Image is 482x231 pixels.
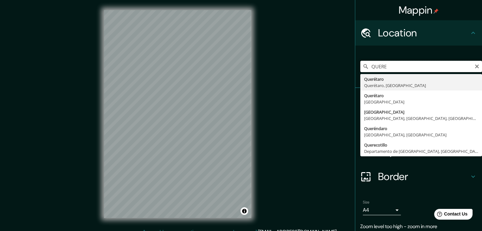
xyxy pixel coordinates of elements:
[364,99,478,105] div: [GEOGRAPHIC_DATA]
[364,132,478,138] div: [GEOGRAPHIC_DATA], [GEOGRAPHIC_DATA]
[399,4,439,16] h4: Mappin
[364,82,478,89] div: Querétaro, [GEOGRAPHIC_DATA]
[355,88,482,113] div: Pins
[360,61,482,72] input: Pick your city or area
[360,223,477,230] p: Zoom level too high - zoom in more
[364,148,478,154] div: Departamento de [GEOGRAPHIC_DATA], [GEOGRAPHIC_DATA]
[355,164,482,189] div: Border
[378,145,469,158] h4: Layout
[364,125,478,132] div: Queréndaro
[474,63,479,69] button: Clear
[104,10,251,218] canvas: Map
[355,139,482,164] div: Layout
[241,207,248,215] button: Toggle attribution
[364,142,478,148] div: Querecotillo
[364,109,478,115] div: [GEOGRAPHIC_DATA]
[355,20,482,46] div: Location
[364,76,478,82] div: Querétaro
[355,113,482,139] div: Style
[378,27,469,39] h4: Location
[363,205,401,215] div: A4
[363,200,370,205] label: Size
[426,206,475,224] iframe: Help widget launcher
[364,115,478,122] div: [GEOGRAPHIC_DATA], [GEOGRAPHIC_DATA], [GEOGRAPHIC_DATA]
[378,170,469,183] h4: Border
[434,9,439,14] img: pin-icon.png
[364,92,478,99] div: Querétaro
